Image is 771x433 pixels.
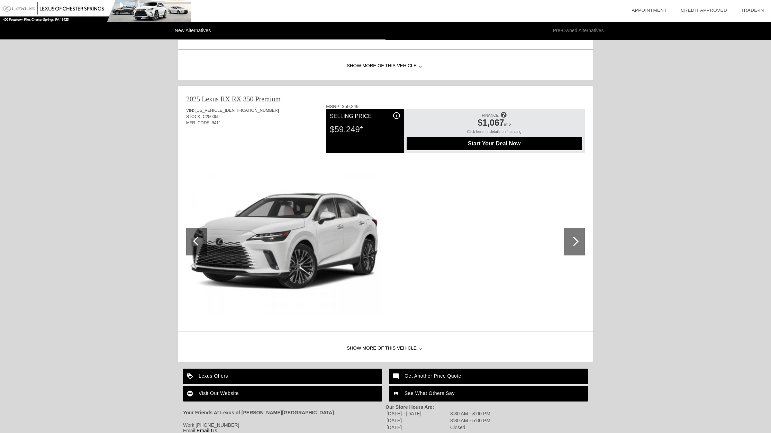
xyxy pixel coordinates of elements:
td: 8:30 AM - 5:00 PM [450,417,491,424]
a: Visit Our Website [183,386,382,402]
div: Work: [183,422,385,428]
div: MSRP: $59,249 [326,104,585,109]
div: RX 350 Premium [232,94,281,104]
div: Click here for details on financing [407,129,582,137]
a: Lexus Offers [183,369,382,384]
div: Quoted on [DATE] 6:22:19 PM [186,136,585,147]
img: image.aspx [186,168,382,315]
span: MFR. CODE: [186,120,211,125]
div: Show More of this Vehicle [178,52,593,80]
a: Appointment [632,8,667,13]
td: Closed [450,424,491,431]
div: 2025 Lexus RX [186,94,230,104]
div: i [393,112,400,119]
img: ic_language_white_24dp_2x.png [183,386,199,402]
strong: Our Store Hours Are: [385,404,434,410]
img: ic_format_quote_white_24dp_2x.png [389,386,405,402]
img: ic_loyalty_white_24dp_2x.png [183,369,199,384]
span: $1,067 [478,118,504,127]
a: Trade-In [741,8,764,13]
span: STOCK: [186,114,201,119]
span: FINANCE [482,113,499,117]
div: Selling Price [330,112,400,120]
span: [PHONE_NUMBER] [196,422,239,428]
td: [DATE] [386,417,449,424]
a: Get Another Price Quote [389,369,588,384]
span: 9411 [212,120,221,125]
a: Credit Approved [681,8,727,13]
img: ic_mode_comment_white_24dp_2x.png [389,369,405,384]
strong: Your Friends At Lexus of [PERSON_NAME][GEOGRAPHIC_DATA] [183,410,334,415]
a: See What Others Say [389,386,588,402]
td: [DATE] [386,424,449,431]
span: [US_VEHICLE_IDENTIFICATION_NUMBER] [196,108,279,113]
td: [DATE] - [DATE] [386,411,449,417]
span: VIN: [186,108,194,113]
td: 8:30 AM - 8:00 PM [450,411,491,417]
span: Start Your Deal Now [415,141,573,147]
span: C250059 [203,114,220,119]
li: Pre-Owned Alternatives [385,22,771,40]
div: /mo [410,118,579,129]
div: Show More of this Vehicle [178,335,593,362]
div: $59,249* [330,120,400,138]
